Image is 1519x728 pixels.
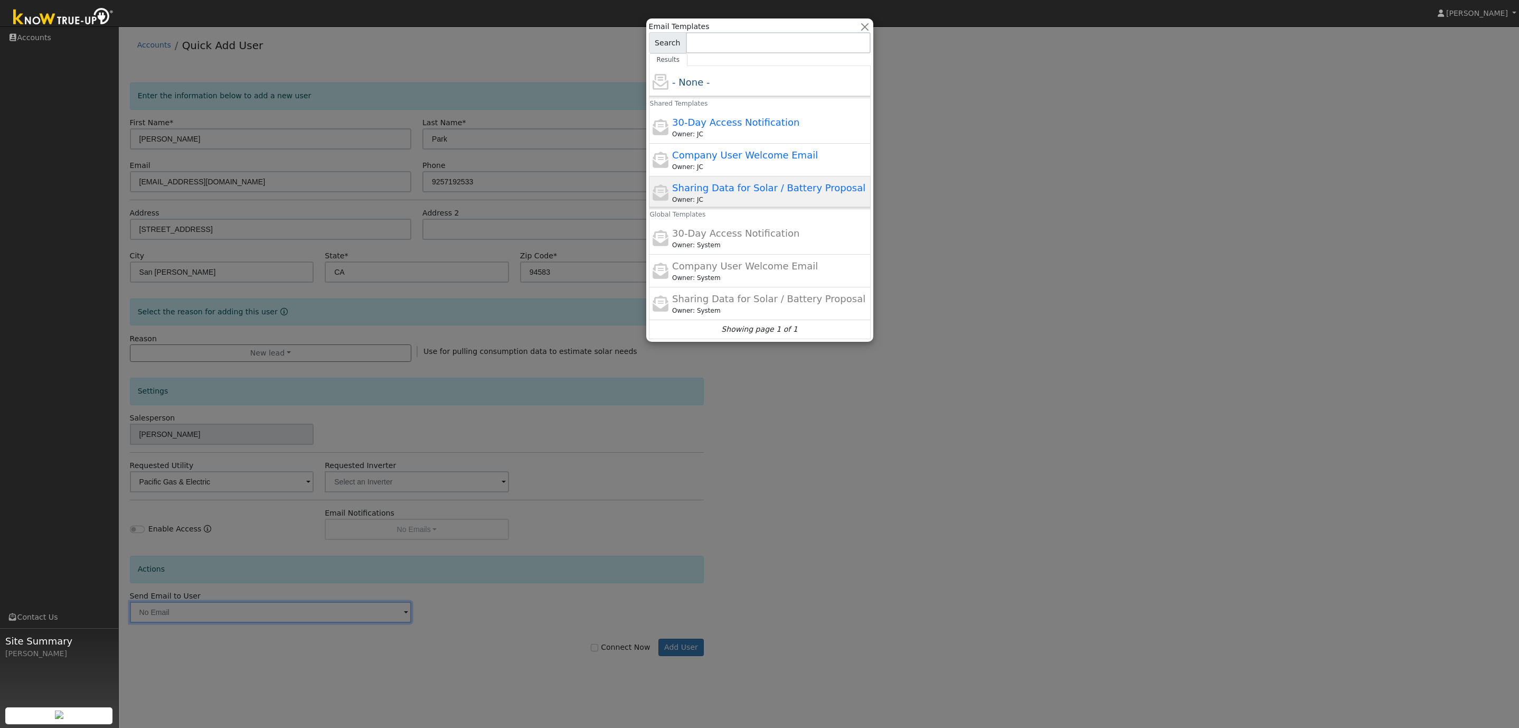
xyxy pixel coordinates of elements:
[672,162,868,172] div: Jeremy Carlock
[721,324,797,335] i: Showing page 1 of 1
[5,648,113,659] div: [PERSON_NAME]
[672,228,799,239] span: 30-Day Access Notification
[672,182,865,193] span: Sharing Data for Solar / Battery Proposal
[643,96,657,111] h6: Shared Templates
[672,195,868,204] div: Jeremy Carlock
[5,634,113,648] span: Site Summary
[672,240,868,250] div: Leroy Coffman
[672,273,868,283] div: Leroy Coffman
[672,150,818,161] span: Company User Welcome Email
[672,306,868,315] div: Leroy Coffman
[643,207,657,222] h6: Global Templates
[649,21,710,32] span: Email Templates
[672,77,710,88] span: - None -
[1446,9,1508,17] span: [PERSON_NAME]
[672,260,818,272] span: Company User Welcome Email
[672,129,868,139] div: Jeremy Carlock
[649,53,688,66] a: Results
[672,117,799,128] span: 30-Day Access Notification
[55,711,63,719] img: retrieve
[672,293,865,304] span: Sharing Data for Solar / Battery Proposal
[649,32,686,53] span: Search
[8,6,119,30] img: Know True-Up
